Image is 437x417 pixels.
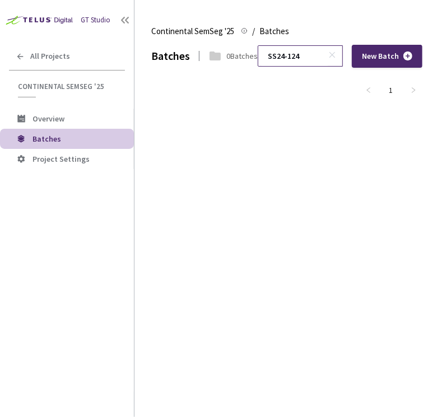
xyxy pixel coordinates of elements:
[362,51,399,61] span: New Batch
[30,51,70,61] span: All Projects
[360,81,378,99] button: left
[151,25,234,38] span: Continental SemSeg '25
[365,87,372,93] span: left
[383,82,399,99] a: 1
[252,25,255,38] li: /
[261,46,328,66] input: Search
[382,81,400,99] li: 1
[360,81,378,99] li: Previous Page
[410,87,417,93] span: right
[259,25,289,38] span: Batches
[226,50,258,62] div: 0 Batches
[151,48,190,64] div: Batches
[18,82,118,91] span: Continental SemSeg '25
[32,114,64,124] span: Overview
[32,154,90,164] span: Project Settings
[81,15,110,26] div: GT Studio
[405,81,422,99] li: Next Page
[32,134,61,144] span: Batches
[405,81,422,99] button: right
